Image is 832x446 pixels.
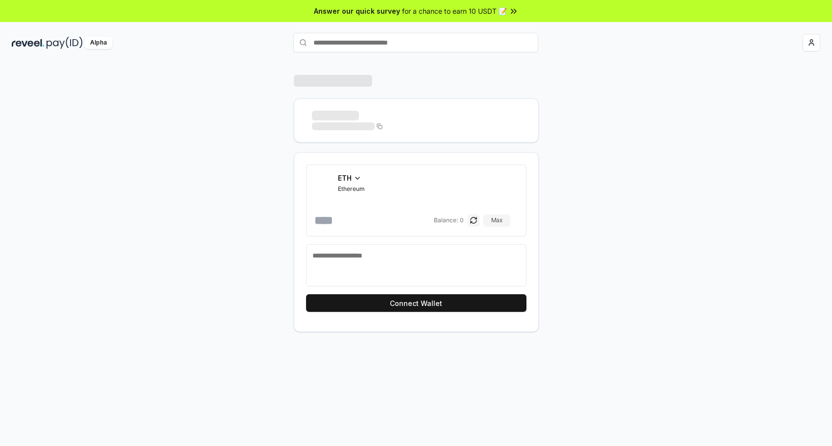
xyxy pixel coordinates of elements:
[12,37,45,49] img: reveel_dark
[306,294,526,312] button: Connect Wallet
[483,214,510,226] button: Max
[314,6,400,16] span: Answer our quick survey
[434,216,458,224] span: Balance:
[85,37,112,49] div: Alpha
[47,37,83,49] img: pay_id
[338,185,365,193] span: Ethereum
[402,6,507,16] span: for a chance to earn 10 USDT 📝
[460,216,464,224] span: 0
[338,173,352,183] span: ETH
